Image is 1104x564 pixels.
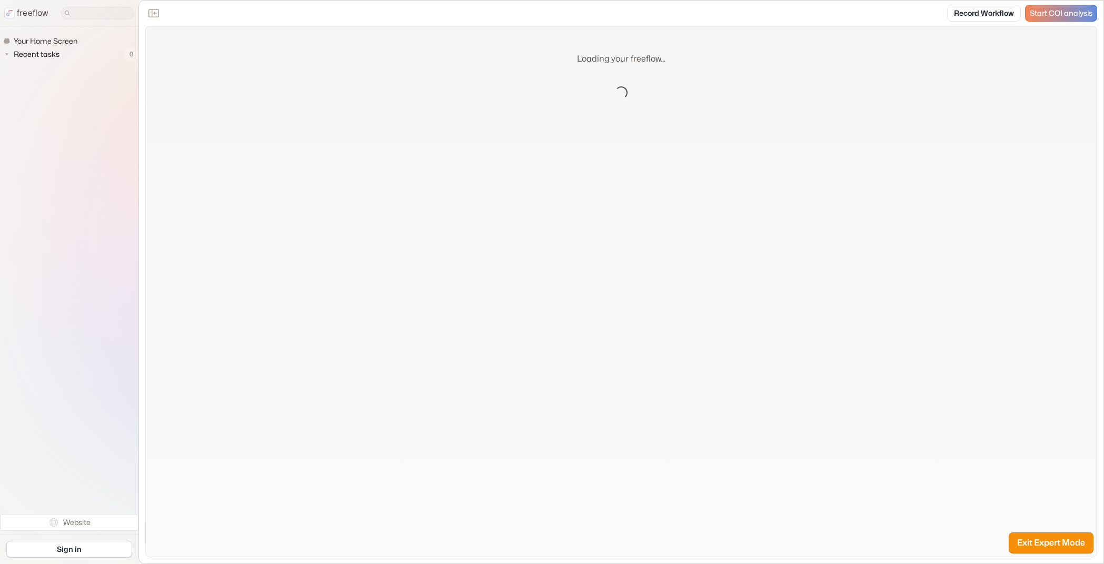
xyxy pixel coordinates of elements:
a: Record Workflow [947,5,1021,22]
span: 0 [124,47,138,61]
a: Start COI analysis [1025,5,1097,22]
p: Loading your freeflow... [577,53,665,65]
a: freeflow [4,7,48,19]
a: Sign in [6,541,132,558]
span: Your Home Screen [12,36,81,46]
a: Your Home Screen [3,35,82,47]
button: Recent tasks [3,48,64,61]
p: freeflow [17,7,48,19]
span: Recent tasks [12,49,63,60]
span: Start COI analysis [1030,9,1092,18]
button: Close the sidebar [145,5,162,22]
button: Exit Expert Mode [1009,532,1093,553]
